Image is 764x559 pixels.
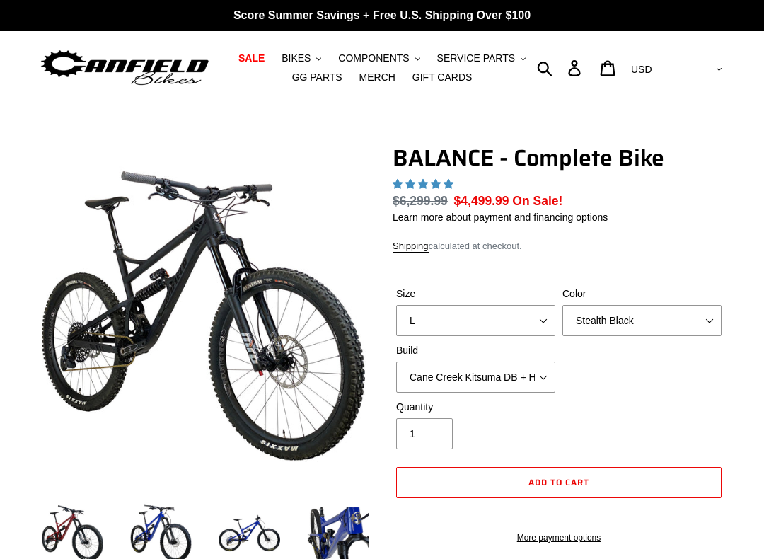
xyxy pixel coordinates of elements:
[274,49,328,68] button: BIKES
[512,192,562,210] span: On Sale!
[412,71,473,83] span: GIFT CARDS
[393,178,456,190] span: 5.00 stars
[238,52,265,64] span: SALE
[393,239,725,253] div: calculated at checkout.
[359,71,395,83] span: MERCH
[562,287,722,301] label: Color
[285,68,349,87] a: GG PARTS
[42,147,369,474] img: BALANCE - Complete Bike
[528,476,589,489] span: Add to cart
[396,531,722,544] a: More payment options
[393,241,429,253] a: Shipping
[396,400,555,415] label: Quantity
[396,287,555,301] label: Size
[430,49,533,68] button: SERVICE PARTS
[437,52,515,64] span: SERVICE PARTS
[396,343,555,358] label: Build
[454,194,509,208] span: $4,499.99
[39,47,211,90] img: Canfield Bikes
[405,68,480,87] a: GIFT CARDS
[393,144,725,171] h1: BALANCE - Complete Bike
[352,68,403,87] a: MERCH
[292,71,342,83] span: GG PARTS
[331,49,427,68] button: COMPONENTS
[231,49,272,68] a: SALE
[338,52,409,64] span: COMPONENTS
[393,194,448,208] s: $6,299.99
[396,467,722,498] button: Add to cart
[393,212,608,223] a: Learn more about payment and financing options
[282,52,311,64] span: BIKES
